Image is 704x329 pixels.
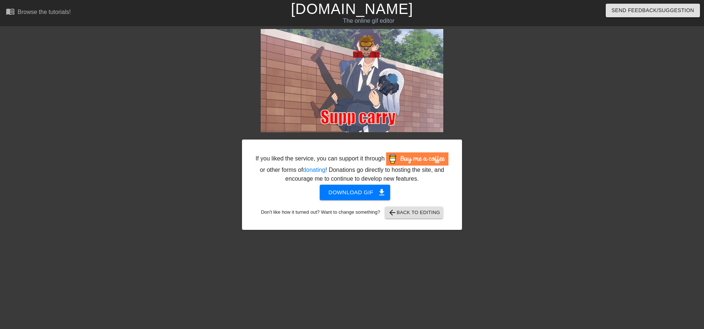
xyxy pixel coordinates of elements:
span: get_app [377,188,386,197]
div: The online gif editor [238,17,499,25]
img: Buy Me A Coffee [386,152,448,166]
button: Download gif [320,185,390,200]
a: Browse the tutorials! [6,7,71,18]
button: Back to Editing [385,207,443,218]
span: Download gif [329,188,382,197]
button: Send Feedback/Suggestion [606,4,700,17]
a: [DOMAIN_NAME] [291,1,413,17]
a: donating [303,167,325,173]
a: Download gif [314,189,390,195]
span: Back to Editing [388,208,440,217]
span: arrow_back [388,208,397,217]
span: Send Feedback/Suggestion [612,6,694,15]
img: cROMsaoT.gif [261,29,443,132]
div: If you liked the service, you can support it through or other forms of ! Donations go directly to... [255,152,449,183]
span: menu_book [6,7,15,16]
div: Don't like how it turned out? Want to change something? [253,207,451,218]
div: Browse the tutorials! [18,9,71,15]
